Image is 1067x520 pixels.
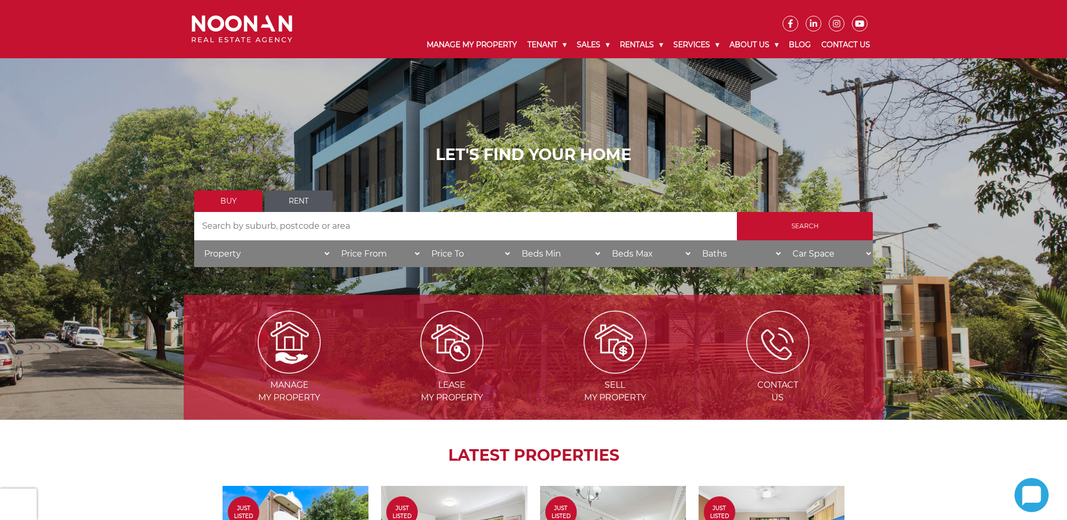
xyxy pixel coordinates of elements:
input: Search by suburb, postcode or area [194,212,737,240]
h1: LET'S FIND YOUR HOME [194,145,873,164]
a: Buy [194,190,262,212]
a: Rent [265,190,333,212]
a: Leasemy Property [372,336,532,402]
a: Services [668,31,724,58]
a: Rentals [615,31,668,58]
img: Sell my property [584,311,647,374]
span: Just Listed [704,504,735,520]
img: Manage my Property [258,311,321,374]
span: Just Listed [386,504,418,520]
h2: LATEST PROPERTIES [210,446,857,465]
img: ICONS [746,311,809,374]
a: Tenant [522,31,572,58]
a: Contact Us [816,31,875,58]
a: Blog [784,31,816,58]
a: Managemy Property [209,336,369,402]
span: Just Listed [545,504,577,520]
span: Lease my Property [372,379,532,404]
span: Sell my Property [535,379,695,404]
span: Just Listed [228,504,259,520]
img: Lease my property [420,311,483,374]
input: Search [737,212,873,240]
span: Manage my Property [209,379,369,404]
span: Contact Us [698,379,858,404]
a: Sellmy Property [535,336,695,402]
img: Noonan Real Estate Agency [192,15,292,43]
a: Manage My Property [421,31,522,58]
a: ContactUs [698,336,858,402]
a: About Us [724,31,784,58]
a: Sales [572,31,615,58]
